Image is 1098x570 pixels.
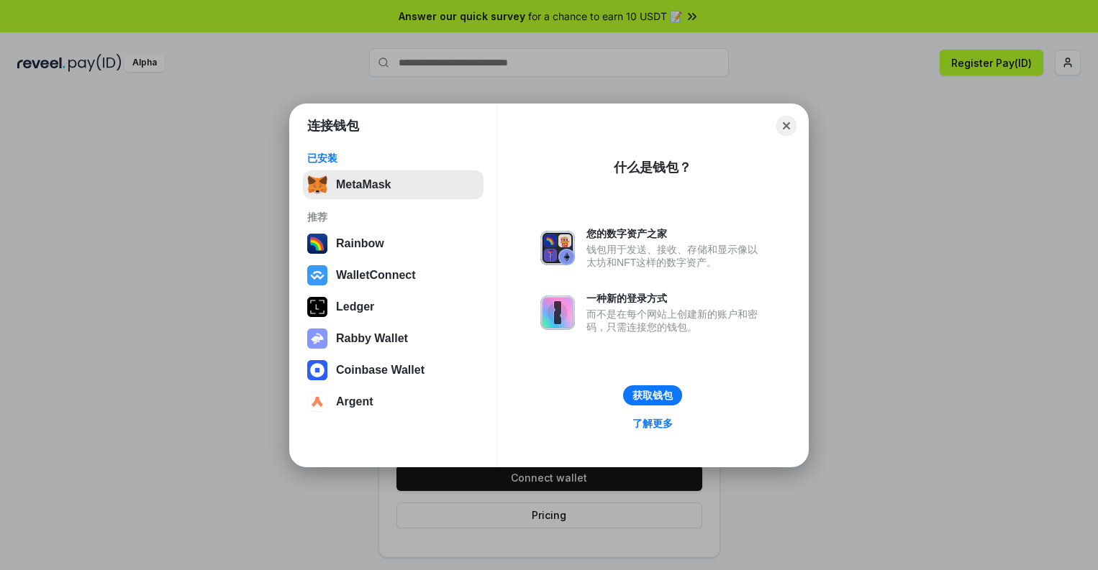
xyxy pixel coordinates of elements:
div: 而不是在每个网站上创建新的账户和密码，只需连接您的钱包。 [586,308,765,334]
h1: 连接钱包 [307,117,359,134]
div: 什么是钱包？ [614,159,691,176]
button: Argent [303,387,484,416]
div: 推荐 [307,211,479,224]
button: Rabby Wallet [303,324,484,353]
button: Coinbase Wallet [303,356,484,385]
div: 您的数字资产之家 [586,227,765,240]
img: svg+xml,%3Csvg%20xmlns%3D%22http%3A%2F%2Fwww.w3.org%2F2000%2Fsvg%22%20fill%3D%22none%22%20viewBox... [307,328,327,349]
img: svg+xml,%3Csvg%20width%3D%2228%22%20height%3D%2228%22%20viewBox%3D%220%200%2028%2028%22%20fill%3D... [307,392,327,412]
div: WalletConnect [336,269,416,282]
div: Rabby Wallet [336,332,408,345]
div: MetaMask [336,178,391,191]
div: 已安装 [307,152,479,165]
img: svg+xml,%3Csvg%20fill%3D%22none%22%20height%3D%2233%22%20viewBox%3D%220%200%2035%2033%22%20width%... [307,175,327,195]
div: Rainbow [336,237,384,250]
img: svg+xml,%3Csvg%20xmlns%3D%22http%3A%2F%2Fwww.w3.org%2F2000%2Fsvg%22%20fill%3D%22none%22%20viewBox... [540,231,575,265]
img: svg+xml,%3Csvg%20xmlns%3D%22http%3A%2F%2Fwww.w3.org%2F2000%2Fsvg%22%20width%3D%2228%22%20height%3... [307,297,327,317]
div: Coinbase Wallet [336,364,425,377]
a: 了解更多 [624,414,681,433]
img: svg+xml,%3Csvg%20xmlns%3D%22http%3A%2F%2Fwww.w3.org%2F2000%2Fsvg%22%20fill%3D%22none%22%20viewBox... [540,295,575,330]
button: Rainbow [303,229,484,258]
button: Close [776,116,797,136]
img: svg+xml,%3Csvg%20width%3D%22120%22%20height%3D%22120%22%20viewBox%3D%220%200%20120%20120%22%20fil... [307,234,327,254]
button: 获取钱包 [623,385,682,405]
div: 获取钱包 [632,389,673,402]
img: svg+xml,%3Csvg%20width%3D%2228%22%20height%3D%2228%22%20viewBox%3D%220%200%2028%2028%22%20fill%3D... [307,360,327,380]
button: MetaMask [303,170,484,199]
img: svg+xml,%3Csvg%20width%3D%2228%22%20height%3D%2228%22%20viewBox%3D%220%200%2028%2028%22%20fill%3D... [307,265,327,285]
div: 了解更多 [632,417,673,430]
div: 一种新的登录方式 [586,292,765,305]
div: Ledger [336,300,374,313]
div: 钱包用于发送、接收、存储和显示像以太坊和NFT这样的数字资产。 [586,243,765,269]
div: Argent [336,395,373,408]
button: Ledger [303,293,484,321]
button: WalletConnect [303,261,484,290]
